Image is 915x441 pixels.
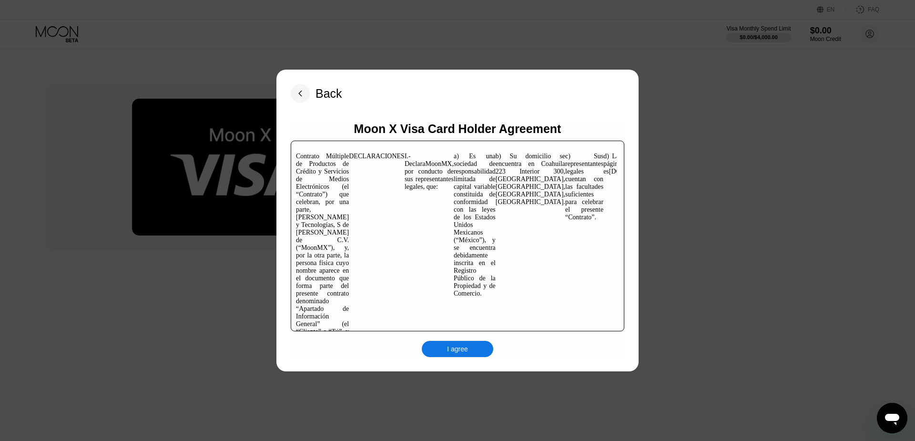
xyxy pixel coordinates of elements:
[315,87,342,101] div: Back
[354,122,561,136] div: Moon X Visa Card Holder Agreement
[296,153,349,213] span: Contrato Múltiple de Productos de Crédito y Servicios de Medios Electrónicos (el “Contrato”) que ...
[496,183,565,205] span: , [GEOGRAPHIC_DATA], [GEOGRAPHIC_DATA].
[296,244,349,343] span: y, por la otra parte, la persona física cuyo nombre aparece en el documento que forma parte del p...
[603,153,665,175] span: ) La dirección de su página web es
[609,168,666,175] span: [DOMAIN_NAME].
[425,160,452,167] span: MoonMX
[603,153,607,160] span: d
[291,84,342,103] div: Back
[565,153,603,221] span: ) Sus representantes legales cuentan con las facultades suficientes para celebrar el presente “Co...
[296,214,349,251] span: [PERSON_NAME] y Tecnologías, S de [PERSON_NAME] de C.V. (“MoonMX”),
[422,341,493,357] div: I agree
[877,403,907,433] iframe: Кнопка запуска окна обмена сообщениями
[349,153,405,160] span: DECLARACIONES
[496,153,565,167] span: b) Su domicilio se encuentra en
[405,160,454,190] span: , por conducto de sus representantes legales, que:
[454,153,496,297] span: a) Es una sociedad de responsabilidad limitada de capital variable constituida de conformidad con...
[565,153,568,160] span: c
[447,345,468,353] div: I agree
[496,160,565,190] span: Coahuila 223 Interior 300, [GEOGRAPHIC_DATA], [GEOGRAPHIC_DATA]
[405,153,426,167] span: I.- Declara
